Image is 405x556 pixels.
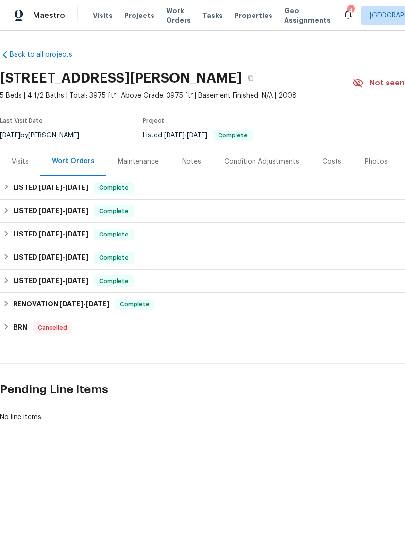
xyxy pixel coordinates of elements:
span: Listed [143,132,253,139]
div: Maintenance [118,157,159,167]
h6: LISTED [13,275,88,287]
span: Work Orders [166,6,191,25]
span: Complete [95,183,133,193]
span: Maestro [33,11,65,20]
span: - [39,207,88,214]
span: [DATE] [65,231,88,237]
div: Work Orders [52,156,95,166]
span: Projects [124,11,154,20]
span: Visits [93,11,113,20]
span: Complete [95,206,133,216]
span: Geo Assignments [284,6,331,25]
button: Copy Address [242,69,259,87]
span: [DATE] [65,254,88,261]
h6: LISTED [13,229,88,240]
span: [DATE] [187,132,207,139]
span: Complete [95,253,133,263]
div: Notes [182,157,201,167]
span: Properties [235,11,272,20]
span: [DATE] [65,277,88,284]
div: Visits [12,157,29,167]
span: Complete [116,300,153,309]
span: [DATE] [65,207,88,214]
h6: LISTED [13,205,88,217]
span: [DATE] [86,301,109,307]
span: Complete [95,276,133,286]
div: 4 [347,6,354,16]
span: [DATE] [60,301,83,307]
span: Complete [95,230,133,239]
span: [DATE] [39,184,62,191]
span: - [60,301,109,307]
span: - [39,277,88,284]
span: [DATE] [39,254,62,261]
h6: BRN [13,322,27,334]
span: - [39,231,88,237]
span: [DATE] [39,231,62,237]
div: Condition Adjustments [224,157,299,167]
span: [DATE] [65,184,88,191]
span: - [164,132,207,139]
span: [DATE] [39,277,62,284]
div: Costs [322,157,341,167]
span: - [39,184,88,191]
span: Project [143,118,164,124]
span: [DATE] [164,132,185,139]
div: Photos [365,157,388,167]
span: Tasks [202,12,223,19]
h6: LISTED [13,182,88,194]
span: [DATE] [39,207,62,214]
span: Cancelled [34,323,71,333]
span: Complete [214,133,252,138]
span: - [39,254,88,261]
h6: RENOVATION [13,299,109,310]
h6: LISTED [13,252,88,264]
